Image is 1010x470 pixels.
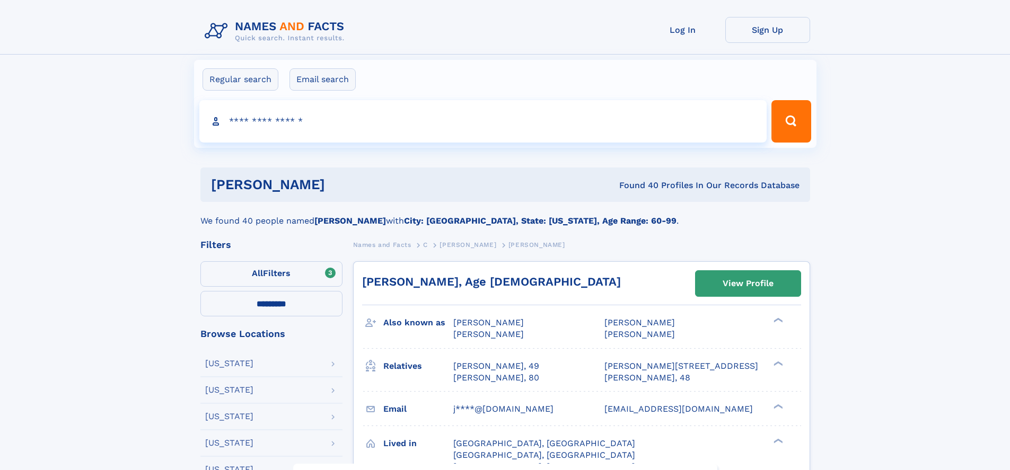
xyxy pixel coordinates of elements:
[725,17,810,43] a: Sign Up
[472,180,800,191] div: Found 40 Profiles In Our Records Database
[205,386,253,394] div: [US_STATE]
[604,329,675,339] span: [PERSON_NAME]
[205,412,253,421] div: [US_STATE]
[383,357,453,375] h3: Relatives
[199,100,767,143] input: search input
[289,68,356,91] label: Email search
[203,68,278,91] label: Regular search
[314,216,386,226] b: [PERSON_NAME]
[453,329,524,339] span: [PERSON_NAME]
[771,403,784,410] div: ❯
[453,317,524,327] span: [PERSON_NAME]
[200,17,353,46] img: Logo Names and Facts
[696,271,801,296] a: View Profile
[200,202,810,227] div: We found 40 people named with .
[440,238,496,251] a: [PERSON_NAME]
[604,360,758,372] a: [PERSON_NAME][STREET_ADDRESS]
[404,216,677,226] b: City: [GEOGRAPHIC_DATA], State: [US_STATE], Age Range: 60-99
[440,241,496,249] span: [PERSON_NAME]
[200,261,342,287] label: Filters
[453,450,635,460] span: [GEOGRAPHIC_DATA], [GEOGRAPHIC_DATA]
[362,275,621,288] a: [PERSON_NAME], Age [DEMOGRAPHIC_DATA]
[205,439,253,447] div: [US_STATE]
[453,360,539,372] a: [PERSON_NAME], 49
[200,329,342,339] div: Browse Locations
[211,178,472,191] h1: [PERSON_NAME]
[453,438,635,448] span: [GEOGRAPHIC_DATA], [GEOGRAPHIC_DATA]
[383,434,453,453] h3: Lived in
[383,314,453,332] h3: Also known as
[640,17,725,43] a: Log In
[604,317,675,327] span: [PERSON_NAME]
[423,241,428,249] span: C
[771,100,811,143] button: Search Button
[604,372,690,384] a: [PERSON_NAME], 48
[423,238,428,251] a: C
[508,241,565,249] span: [PERSON_NAME]
[353,238,411,251] a: Names and Facts
[383,400,453,418] h3: Email
[771,317,784,324] div: ❯
[771,437,784,444] div: ❯
[200,240,342,250] div: Filters
[604,404,753,414] span: [EMAIL_ADDRESS][DOMAIN_NAME]
[771,360,784,367] div: ❯
[252,268,263,278] span: All
[205,359,253,368] div: [US_STATE]
[453,372,539,384] a: [PERSON_NAME], 80
[723,271,774,296] div: View Profile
